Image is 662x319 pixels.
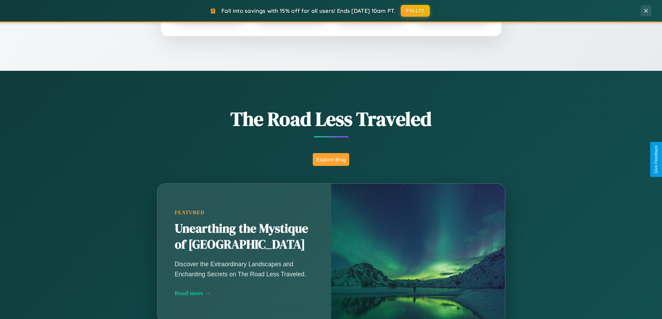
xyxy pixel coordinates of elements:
span: Fall into savings with 15% off for all users! Ends [DATE] 10am PT. [221,7,395,14]
p: Discover the Extraordinary Landscapes and Enchanting Secrets on The Road Less Traveled. [175,259,314,279]
div: Read more → [175,289,314,297]
h2: Unearthing the Mystique of [GEOGRAPHIC_DATA] [175,221,314,253]
div: Featured [175,210,314,216]
div: Give Feedback [654,145,659,174]
button: Explore Blog [313,153,349,166]
button: FALL15 [401,5,430,17]
h1: The Road Less Traveled [123,106,540,132]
